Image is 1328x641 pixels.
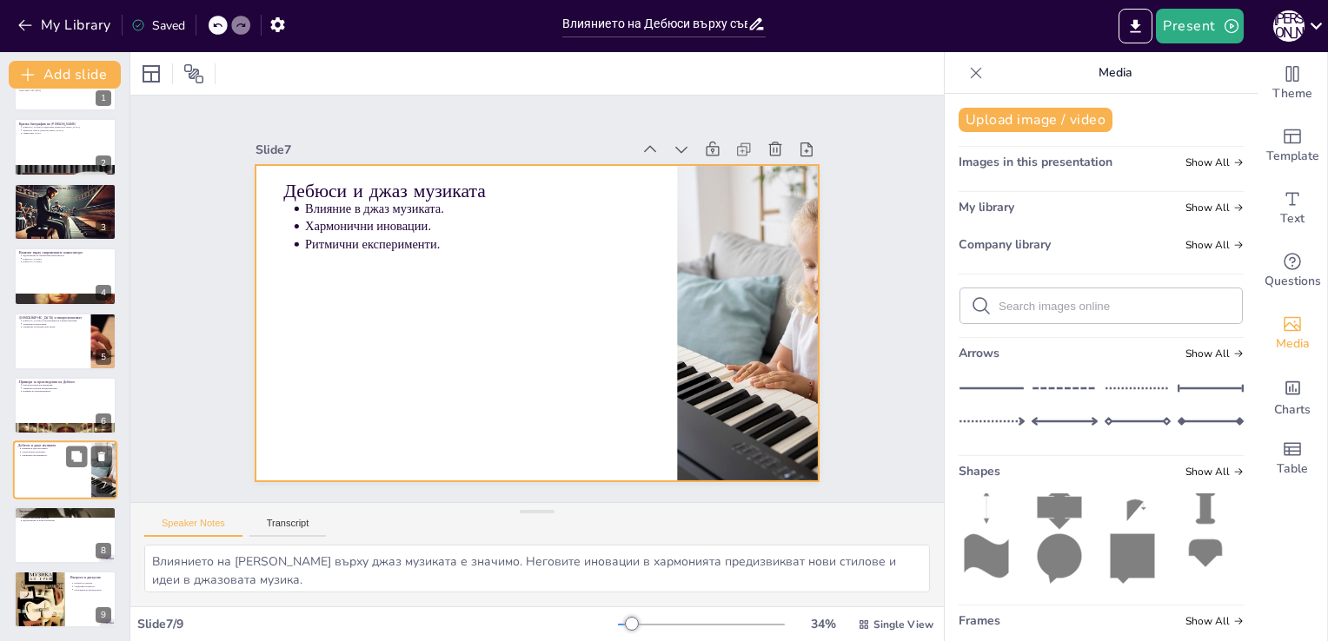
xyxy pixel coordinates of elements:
[1185,615,1244,627] span: Show all
[22,451,86,454] p: Хармонични иновации.
[802,616,844,632] div: 34 %
[183,63,204,84] span: Position
[66,446,87,467] button: Duplicate Slide
[1273,9,1305,43] button: А [PERSON_NAME]
[1276,334,1310,354] span: Media
[1185,202,1244,214] span: Show all
[1273,10,1305,42] div: А [PERSON_NAME]
[1274,400,1311,420] span: Charts
[1266,147,1319,166] span: Template
[1280,209,1305,228] span: Text
[959,236,1051,253] span: Company library
[1258,302,1327,365] div: Add images, graphics, shapes or video
[1265,272,1321,291] span: Questions
[873,618,933,631] span: Single View
[131,17,185,34] div: Saved
[959,612,1000,629] span: Frames
[13,11,118,39] button: My Library
[96,155,111,171] div: 2
[74,582,111,585] p: Покана за участие.
[22,447,86,451] p: Влияние в джаз музиката.
[1185,156,1244,169] span: Show all
[9,61,121,89] button: Add slide
[19,121,111,126] p: Кратка биография на [PERSON_NAME]
[1185,466,1244,478] span: Show all
[144,545,930,592] textarea: Влиянието на [PERSON_NAME] върху джаз музиката е значимо. Неговите иновации в хармонията предизви...
[1258,427,1327,490] div: Add a table
[23,325,85,328] p: Предаване на емоции чрез звуци.
[959,199,1014,215] span: My library
[14,377,116,434] div: 6
[1258,177,1327,240] div: Add text boxes
[533,106,689,427] p: Ритмични експерименти.
[137,616,618,632] div: Slide 7 / 9
[96,413,111,429] div: 6
[549,113,706,434] p: Хармонични иновации.
[999,300,1232,313] input: Search images online
[959,345,999,361] span: Arrows
[1272,84,1312,103] span: Theme
[91,446,112,467] button: Delete Slide
[1258,240,1327,302] div: Get real-time input from your audience
[1258,115,1327,177] div: Add ready made slides
[23,257,111,261] p: [PERSON_NAME].
[23,390,111,393] p: Влияние на произведенията.
[74,585,111,588] p: Споделяне на мисли.
[249,518,327,537] button: Transcript
[14,183,116,241] div: 3
[23,125,111,129] p: [PERSON_NAME] е роден през [DEMOGRAPHIC_DATA]
[23,189,111,193] p: Нестандартни скали в музиката.
[23,387,111,390] p: Уникални стилови характеристики.
[23,383,111,387] p: Най-известните произведения.
[14,506,116,564] div: 8
[23,516,111,519] p: Следа в различни жанрове.
[96,220,111,235] div: 3
[19,186,111,191] p: Характеристики на музиката на Дебюси
[14,313,116,370] div: 5
[990,52,1240,94] p: Media
[96,543,111,558] div: 8
[96,479,112,494] div: 7
[23,261,111,264] p: [PERSON_NAME].
[562,11,748,36] input: Insert title
[1258,52,1327,115] div: Change the overall theme
[14,118,116,175] div: 2
[23,519,111,522] p: Вдъхновение за нови поколения.
[14,248,116,305] div: 4
[23,193,111,196] p: Сложни хармонии.
[1156,9,1243,43] button: Present
[96,285,111,301] div: 4
[1258,365,1327,427] div: Add charts and graphs
[19,314,86,320] p: [DEMOGRAPHIC_DATA] и импресионизмът
[144,518,242,537] button: Speaker Notes
[96,349,111,365] div: 5
[14,571,116,628] div: 9
[22,454,86,458] p: Ритмични експерименти.
[19,89,111,92] p: Generated with [URL]
[19,250,111,255] p: Влияние върху съвременните композитори
[96,607,111,623] div: 9
[137,60,165,88] div: Layout
[1185,239,1244,251] span: Show all
[74,588,111,591] p: Обсъждане на наследството.
[23,319,85,322] p: [PERSON_NAME] е ключова фигура в импресионизма.
[23,512,111,516] p: Дълбоко влияние.
[577,106,750,450] p: Дебюси и джаз музиката
[13,441,117,500] div: 7
[96,90,111,106] div: 1
[23,131,111,135] p: Умира през 1918 г.
[959,154,1112,170] span: Images in this presentation
[959,463,1000,479] span: Shapes
[959,108,1112,132] button: Upload image / video
[1277,459,1308,479] span: Table
[23,128,111,131] p: Дебюси е учил в [GEOGRAPHIC_DATA].
[19,508,111,513] p: Заключение
[1185,347,1244,360] span: Show all
[565,120,721,441] p: Влияние в джаз музиката.
[18,443,86,448] p: Дебюси и джаз музиката
[19,380,111,385] p: Примери за произведения на Дебюси
[1119,9,1152,43] button: Export to PowerPoint
[23,322,85,326] p: Усещания и настроения.
[628,100,796,449] div: Slide 7
[23,254,111,258] p: Вдъхновение за съвременни композитори.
